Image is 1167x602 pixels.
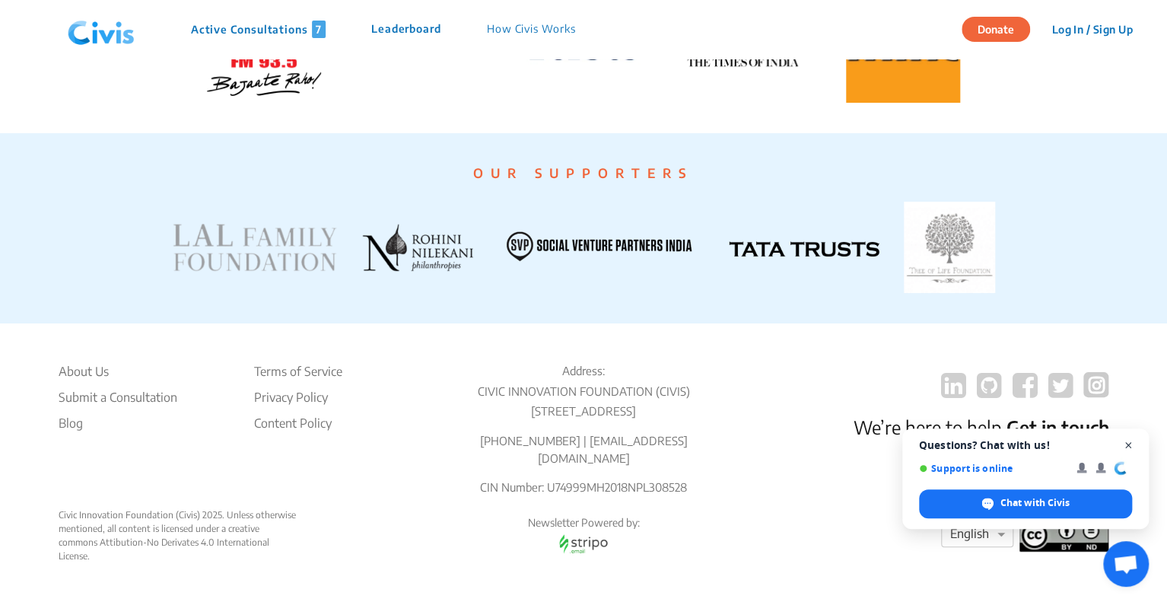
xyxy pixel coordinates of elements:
button: Donate [962,17,1030,42]
li: Submit a Consultation [59,388,177,406]
img: SVP INDIA [498,223,704,272]
li: Privacy Policy [253,388,342,406]
p: Address: [442,362,726,380]
p: [PHONE_NUMBER] | [EMAIL_ADDRESS][DOMAIN_NAME] [442,432,726,467]
span: 7 [312,21,326,38]
img: navlogo.png [62,7,141,53]
span: Questions? Chat with us! [919,439,1132,451]
li: Content Policy [253,414,342,432]
div: Open chat [1103,541,1149,587]
div: Civic Innovation Foundation (Civis) 2025. Unless otherwise mentioned, all content is licensed und... [59,508,298,563]
p: How Civis Works [487,21,576,38]
a: Get in touch [1006,416,1108,438]
button: Log In / Sign Up [1041,18,1143,41]
a: Blog [59,414,177,432]
p: CIN Number: U74999MH2018NPL308528 [442,479,726,496]
a: Donate [962,21,1041,36]
img: TATA TRUSTS [729,241,879,256]
img: footer logo [1019,520,1108,552]
p: Newsletter Powered by: [442,515,726,530]
img: TATA TRUSTS [904,202,995,293]
p: [STREET_ADDRESS] [442,403,726,420]
li: About Us [59,362,177,381]
div: Chat with Civis [919,489,1132,518]
span: Chat with Civis [1000,496,1070,510]
p: Leaderboard [371,21,441,38]
li: Terms of Service [253,362,342,381]
span: Close chat [1119,436,1138,455]
img: ROHINI NILEKANI PHILANTHROPIES [361,223,473,272]
p: Active Consultations [191,21,326,38]
img: LAL FAMILY FOUNDATION [172,223,337,272]
img: stripo email logo [552,530,615,557]
p: CIVIC INNOVATION FOUNDATION (CIVIS) [442,383,726,400]
span: Support is online [919,463,1066,474]
p: We’re here to help. [853,413,1108,441]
